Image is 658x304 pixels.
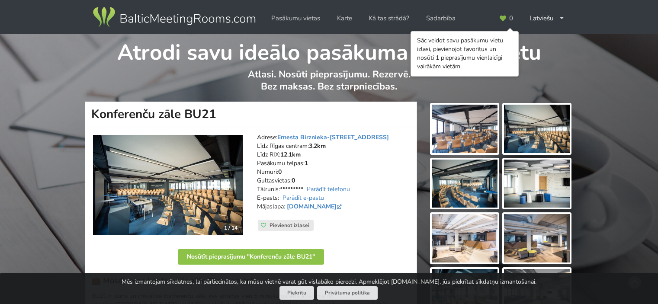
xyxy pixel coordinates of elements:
[504,105,570,153] img: Konferenču zāle BU21 | Rīga | Pasākumu vieta - galerijas bilde
[432,160,498,208] img: Konferenču zāle BU21 | Rīga | Pasākumu vieta - galerijas bilde
[363,10,415,27] a: Kā tas strādā?
[277,133,389,141] a: Ernesta Birznieka-[STREET_ADDRESS]
[93,135,243,235] img: Konferenču zāle | Rīga | Konferenču zāle BU21
[91,5,257,29] img: Baltic Meeting Rooms
[309,142,326,150] strong: 3.2km
[279,286,314,300] button: Piekrītu
[257,133,411,220] address: Adrese: Līdz Rīgas centram: Līdz RIX: Pasākumu telpas: Numuri: Gultasvietas: Tālrunis: E-pasts: M...
[178,249,324,265] button: Nosūtīt pieprasījumu "Konferenču zāle BU21"
[504,160,570,208] img: Konferenču zāle BU21 | Rīga | Pasākumu vieta - galerijas bilde
[317,286,378,300] a: Privātuma politika
[85,34,573,67] h1: Atrodi savu ideālo pasākuma norises vietu
[280,150,301,159] strong: 12.1km
[523,10,571,27] div: Latviešu
[93,135,243,235] a: Konferenču zāle | Rīga | Konferenču zāle BU21 1 / 14
[282,194,324,202] a: Parādīt e-pastu
[307,185,350,193] a: Parādīt telefonu
[287,202,343,211] a: [DOMAIN_NAME]
[270,222,309,229] span: Pievienot izlasei
[432,105,498,153] img: Konferenču zāle BU21 | Rīga | Pasākumu vieta - galerijas bilde
[219,221,243,234] div: 1 / 14
[420,10,462,27] a: Sadarbība
[417,36,512,71] div: Sāc veidot savu pasākumu vietu izlasi, pievienojot favorītus un nosūti 1 pieprasījumu vienlaicīgi...
[85,102,417,127] h1: Konferenču zāle BU21
[504,214,570,262] img: Konferenču zāle BU21 | Rīga | Pasākumu vieta - galerijas bilde
[331,10,358,27] a: Karte
[509,15,513,22] span: 0
[432,214,498,262] img: Konferenču zāle BU21 | Rīga | Pasākumu vieta - galerijas bilde
[278,168,282,176] strong: 0
[305,159,308,167] strong: 1
[85,68,573,102] p: Atlasi. Nosūti pieprasījumu. Rezervē. Bez maksas. Bez starpniecības.
[265,10,326,27] a: Pasākumu vietas
[292,176,295,185] strong: 0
